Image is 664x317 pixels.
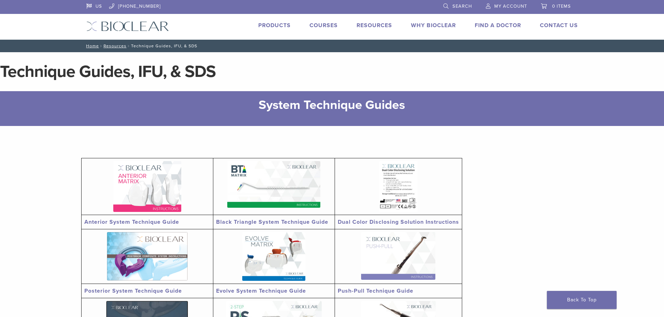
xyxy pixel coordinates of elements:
a: Evolve System Technique Guide [216,287,306,294]
a: Back To Top [547,291,617,309]
a: Dual Color Disclosing Solution Instructions [338,219,459,225]
a: Anterior System Technique Guide [84,219,179,225]
a: Home [84,43,99,48]
span: / [99,44,104,48]
a: Find A Doctor [475,22,521,29]
span: My Account [494,3,527,9]
span: / [127,44,131,48]
h2: System Technique Guides [116,97,548,113]
nav: Technique Guides, IFU, & SDS [81,40,583,52]
a: Posterior System Technique Guide [84,287,182,294]
a: Products [258,22,291,29]
a: Courses [310,22,338,29]
img: Bioclear [86,21,169,31]
a: Contact Us [540,22,578,29]
span: 0 items [552,3,571,9]
a: Why Bioclear [411,22,456,29]
a: Push-Pull Technique Guide [338,287,413,294]
a: Resources [104,43,127,48]
a: Resources [357,22,392,29]
span: Search [452,3,472,9]
a: Black Triangle System Technique Guide [216,219,328,225]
